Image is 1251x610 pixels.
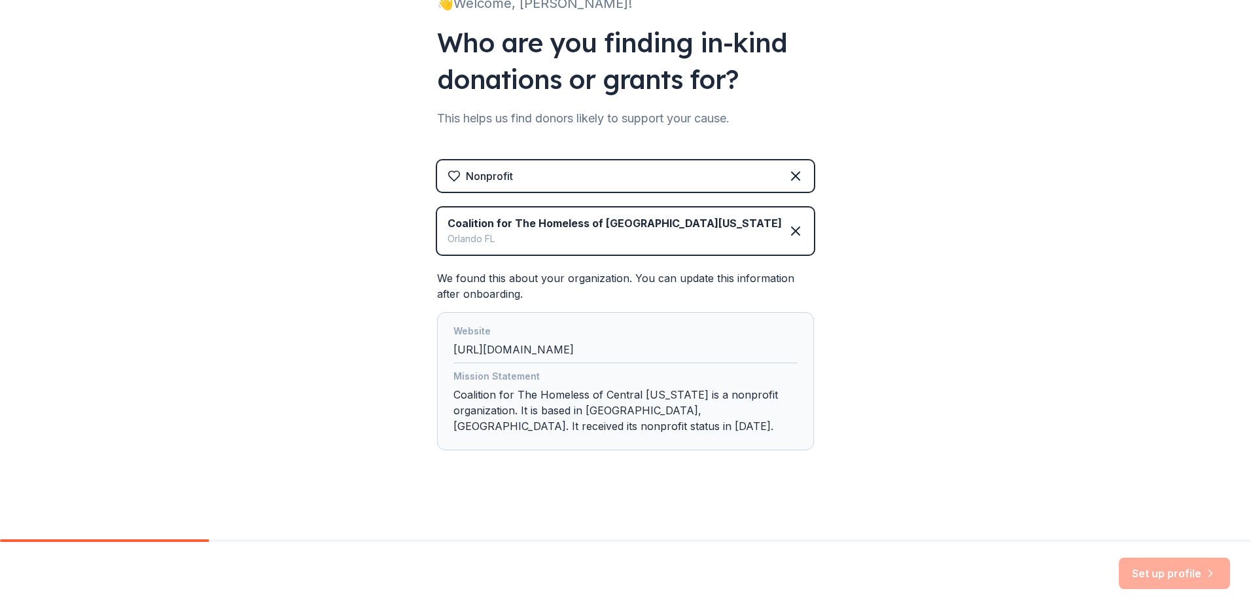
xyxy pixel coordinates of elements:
[437,108,814,129] div: This helps us find donors likely to support your cause.
[448,231,782,247] div: Orlando FL
[437,270,814,450] div: We found this about your organization. You can update this information after onboarding.
[453,368,798,387] div: Mission Statement
[437,24,814,98] div: Who are you finding in-kind donations or grants for?
[466,168,513,184] div: Nonprofit
[453,323,798,363] div: [URL][DOMAIN_NAME]
[453,323,798,342] div: Website
[448,215,782,231] div: Coalition for The Homeless of [GEOGRAPHIC_DATA][US_STATE]
[453,368,798,439] div: Coalition for The Homeless of Central [US_STATE] is a nonprofit organization. It is based in [GEO...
